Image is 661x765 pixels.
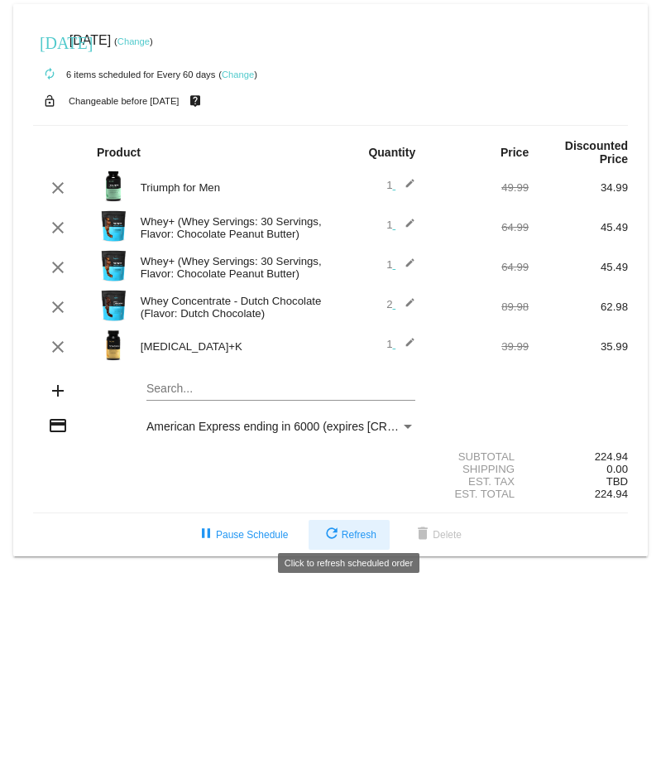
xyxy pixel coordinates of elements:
[386,298,415,310] span: 2
[48,337,68,357] mat-icon: clear
[40,65,60,84] mat-icon: autorenew
[386,179,415,191] span: 1
[429,475,529,488] div: Est. Tax
[606,463,628,475] span: 0.00
[97,146,141,159] strong: Product
[429,181,529,194] div: 49.99
[40,31,60,51] mat-icon: [DATE]
[529,261,628,273] div: 45.49
[69,96,180,106] small: Changeable before [DATE]
[40,90,60,112] mat-icon: lock_open
[501,146,529,159] strong: Price
[368,146,415,159] strong: Quantity
[114,36,153,46] small: ( )
[218,70,257,79] small: ( )
[429,340,529,353] div: 39.99
[565,139,628,166] strong: Discounted Price
[386,258,415,271] span: 1
[429,463,529,475] div: Shipping
[196,529,288,541] span: Pause Schedule
[97,249,130,282] img: Image-1-Carousel-Whey-2lb-CPB-1000x1000-NEWEST.png
[97,289,130,322] img: Image-1-Whey-Concentrate-Chocolate.png
[309,520,390,550] button: Refresh
[395,218,415,238] mat-icon: edit
[395,297,415,317] mat-icon: edit
[429,488,529,500] div: Est. Total
[117,36,150,46] a: Change
[386,338,415,350] span: 1
[132,340,331,353] div: [MEDICAL_DATA]+K
[400,520,475,550] button: Delete
[196,525,216,545] mat-icon: pause
[146,420,496,433] span: American Express ending in 6000 (expires [CREDIT_CARD_DATA])
[146,420,415,433] mat-select: Payment Method
[146,382,415,396] input: Search...
[132,255,331,280] div: Whey+ (Whey Servings: 30 Servings, Flavor: Chocolate Peanut Butter)
[595,488,628,500] span: 224.94
[386,219,415,231] span: 1
[413,529,462,541] span: Delete
[529,181,628,194] div: 34.99
[48,257,68,277] mat-icon: clear
[429,450,529,463] div: Subtotal
[97,170,130,203] img: Image-1-Triumph_carousel-front-transp.png
[48,416,68,435] mat-icon: credit_card
[132,215,331,240] div: Whey+ (Whey Servings: 30 Servings, Flavor: Chocolate Peanut Butter)
[48,381,68,401] mat-icon: add
[97,329,130,362] img: Image-1-Carousel-Vitamin-DK-Photoshoped-1000x1000-1.png
[429,261,529,273] div: 64.99
[395,337,415,357] mat-icon: edit
[322,525,342,545] mat-icon: refresh
[97,209,130,243] img: Image-1-Carousel-Whey-2lb-CPB-1000x1000-NEWEST.png
[529,301,628,313] div: 62.98
[183,520,301,550] button: Pause Schedule
[185,90,205,112] mat-icon: live_help
[48,218,68,238] mat-icon: clear
[132,181,331,194] div: Triumph for Men
[395,178,415,198] mat-icon: edit
[322,529,376,541] span: Refresh
[395,257,415,277] mat-icon: edit
[48,297,68,317] mat-icon: clear
[529,221,628,233] div: 45.49
[413,525,433,545] mat-icon: delete
[429,301,529,313] div: 89.98
[33,70,215,79] small: 6 items scheduled for Every 60 days
[529,450,628,463] div: 224.94
[48,178,68,198] mat-icon: clear
[132,295,331,320] div: Whey Concentrate - Dutch Chocolate (Flavor: Dutch Chocolate)
[529,340,628,353] div: 35.99
[429,221,529,233] div: 64.99
[222,70,254,79] a: Change
[606,475,628,488] span: TBD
